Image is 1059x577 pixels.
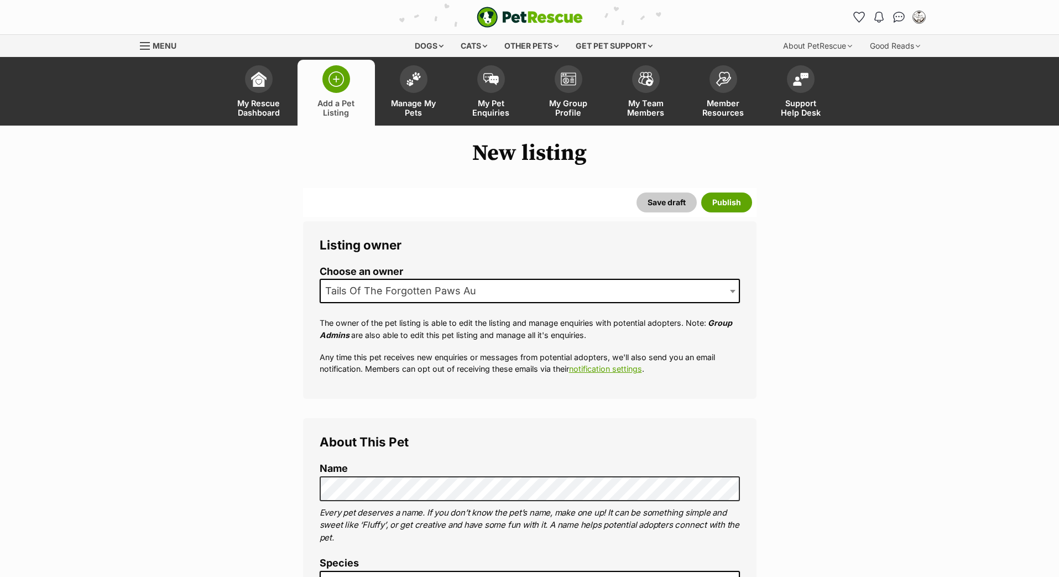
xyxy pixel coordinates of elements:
a: Favourites [851,8,868,26]
div: Good Reads [862,35,928,57]
span: Member Resources [698,98,748,117]
a: My Pet Enquiries [452,60,530,126]
div: Cats [453,35,495,57]
img: notifications-46538b983faf8c2785f20acdc204bb7945ddae34d4c08c2a6579f10ce5e182be.svg [874,12,883,23]
a: notification settings [569,364,642,373]
button: Save draft [637,193,697,212]
img: Tails of The Forgotten Paws AU profile pic [914,12,925,23]
a: Add a Pet Listing [298,60,375,126]
p: Any time this pet receives new enquiries or messages from potential adopters, we'll also send you... [320,351,740,375]
span: Manage My Pets [389,98,439,117]
p: Every pet deserves a name. If you don’t know the pet’s name, make one up! It can be something sim... [320,507,740,544]
em: Group Admins [320,318,732,339]
span: My Team Members [621,98,671,117]
span: Add a Pet Listing [311,98,361,117]
div: Other pets [497,35,566,57]
img: manage-my-pets-icon-02211641906a0b7f246fdf0571729dbe1e7629f14944591b6c1af311fb30b64b.svg [406,72,421,86]
label: Species [320,558,740,569]
button: My account [910,8,928,26]
span: Tails Of The Forgotten Paws Au [321,283,487,299]
img: group-profile-icon-3fa3cf56718a62981997c0bc7e787c4b2cf8bcc04b72c1350f741eb67cf2f40e.svg [561,72,576,86]
button: Publish [701,193,752,212]
img: logo-e224e6f780fb5917bec1dbf3a21bbac754714ae5b6737aabdf751b685950b380.svg [477,7,583,28]
span: About This Pet [320,434,409,449]
img: help-desk-icon-fdf02630f3aa405de69fd3d07c3f3aa587a6932b1a1747fa1d2bba05be0121f9.svg [793,72,808,86]
span: Menu [153,41,176,50]
a: My Group Profile [530,60,607,126]
img: team-members-icon-5396bd8760b3fe7c0b43da4ab00e1e3bb1a5d9ba89233759b79545d2d3fc5d0d.svg [638,72,654,86]
img: add-pet-listing-icon-0afa8454b4691262ce3f59096e99ab1cd57d4a30225e0717b998d2c9b9846f56.svg [328,71,344,87]
a: Menu [140,35,184,55]
a: PetRescue [477,7,583,28]
button: Notifications [870,8,888,26]
div: About PetRescue [775,35,860,57]
span: My Group Profile [544,98,593,117]
a: Support Help Desk [762,60,839,126]
img: member-resources-icon-8e73f808a243e03378d46382f2149f9095a855e16c252ad45f914b54edf8863c.svg [716,71,731,86]
img: pet-enquiries-icon-7e3ad2cf08bfb03b45e93fb7055b45f3efa6380592205ae92323e6603595dc1f.svg [483,73,499,85]
label: Name [320,463,740,475]
a: My Rescue Dashboard [220,60,298,126]
span: Listing owner [320,237,401,252]
a: Member Resources [685,60,762,126]
span: Tails Of The Forgotten Paws Au [320,279,740,303]
span: Support Help Desk [776,98,826,117]
img: chat-41dd97257d64d25036548639549fe6c8038ab92f7586957e7f3b1b290dea8141.svg [893,12,905,23]
div: Dogs [407,35,451,57]
img: dashboard-icon-eb2f2d2d3e046f16d808141f083e7271f6b2e854fb5c12c21221c1fb7104beca.svg [251,71,267,87]
p: The owner of the pet listing is able to edit the listing and manage enquiries with potential adop... [320,317,740,341]
span: My Pet Enquiries [466,98,516,117]
ul: Account quick links [851,8,928,26]
a: Manage My Pets [375,60,452,126]
label: Choose an owner [320,266,740,278]
a: Conversations [890,8,908,26]
span: My Rescue Dashboard [234,98,284,117]
div: Get pet support [568,35,660,57]
a: My Team Members [607,60,685,126]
